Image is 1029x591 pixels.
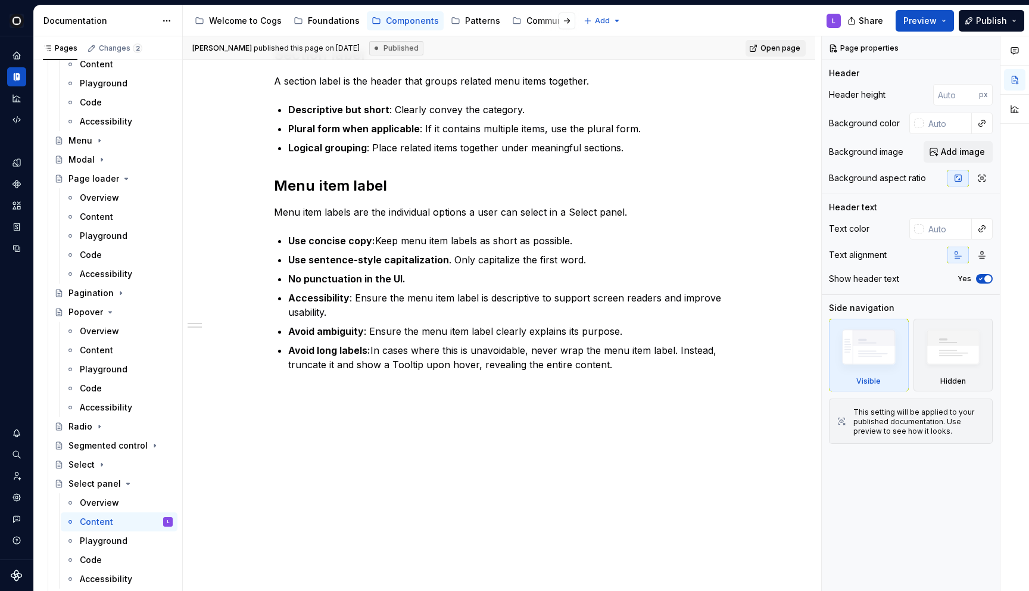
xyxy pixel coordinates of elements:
[68,287,114,299] div: Pagination
[49,455,177,474] a: Select
[10,14,24,28] img: 293001da-8814-4710-858c-a22b548e5d5c.png
[11,570,23,581] svg: Supernova Logo
[896,10,954,32] button: Preview
[288,102,724,117] p: : Clearly convey the category.
[68,173,119,185] div: Page loader
[190,11,286,30] a: Welcome to Cogs
[61,207,177,226] a: Content
[958,274,971,284] label: Yes
[80,363,127,375] div: Playground
[68,440,148,452] div: Segmented control
[859,15,883,27] span: Share
[933,84,979,105] input: Auto
[7,153,26,172] a: Design tokens
[61,93,177,112] a: Code
[80,573,132,585] div: Accessibility
[61,493,177,512] a: Overview
[80,535,127,547] div: Playground
[760,43,800,53] span: Open page
[61,322,177,341] a: Overview
[61,512,177,531] a: ContentL
[49,474,177,493] a: Select panel
[7,46,26,65] a: Home
[7,217,26,237] a: Storybook stories
[829,273,899,285] div: Show header text
[829,319,909,391] div: Visible
[7,466,26,486] a: Invite team
[367,11,444,30] a: Components
[80,58,113,70] div: Content
[61,112,177,131] a: Accessibility
[976,15,1007,27] span: Publish
[903,15,937,27] span: Preview
[80,249,102,261] div: Code
[7,89,26,108] a: Analytics
[288,273,406,285] strong: No punctuation in the UI.
[7,424,26,443] button: Notifications
[7,239,26,258] a: Data sources
[68,306,103,318] div: Popover
[288,291,724,319] p: : Ensure the menu item label is descriptive to support screen readers and improve usability.
[61,360,177,379] a: Playground
[746,40,806,57] a: Open page
[80,497,119,509] div: Overview
[288,292,350,304] strong: Accessibility
[61,265,177,284] a: Accessibility
[924,113,972,134] input: Auto
[288,122,724,136] p: : If it contains multiple items, use the plural form.
[61,55,177,74] a: Content
[61,570,177,589] a: Accessibility
[829,89,885,101] div: Header height
[7,488,26,507] div: Settings
[190,9,578,33] div: Page tree
[829,172,926,184] div: Background aspect ratio
[507,11,578,30] a: Community
[80,192,119,204] div: Overview
[288,254,449,266] strong: Use sentence-style capitalization
[192,43,252,52] span: [PERSON_NAME]
[829,302,894,314] div: Side navigation
[288,141,724,155] p: : Place related items together under meaningful sections.
[7,509,26,528] div: Contact support
[80,382,102,394] div: Code
[80,268,132,280] div: Accessibility
[80,516,113,528] div: Content
[68,135,92,147] div: Menu
[68,478,121,490] div: Select panel
[192,43,360,53] span: published this page on [DATE]
[7,196,26,215] a: Assets
[61,74,177,93] a: Playground
[49,284,177,303] a: Pagination
[853,408,985,436] div: This setting will be applied to your published documentation. Use preview to see how it looks.
[288,344,370,356] strong: Avoid long labels:
[274,176,724,195] h2: Menu item label
[289,11,364,30] a: Foundations
[856,377,881,386] div: Visible
[288,123,420,135] strong: Plural form when applicable
[7,175,26,194] a: Components
[913,319,993,391] div: Hidden
[167,516,169,528] div: L
[43,43,77,53] div: Pages
[924,141,993,163] button: Add image
[288,142,367,154] strong: Logical grouping
[49,169,177,188] a: Page loader
[7,67,26,86] div: Documentation
[288,343,724,372] p: In cases where this is unavoidable, never wrap the menu item label. Instead, truncate it and show...
[68,154,95,166] div: Modal
[133,43,142,53] span: 2
[832,16,835,26] div: L
[80,211,113,223] div: Content
[61,226,177,245] a: Playground
[7,110,26,129] div: Code automation
[288,253,724,267] p: . Only capitalize the first word.
[49,131,177,150] a: Menu
[288,324,724,338] p: : Ensure the menu item label clearly explains its purpose.
[288,235,375,247] strong: Use concise copy:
